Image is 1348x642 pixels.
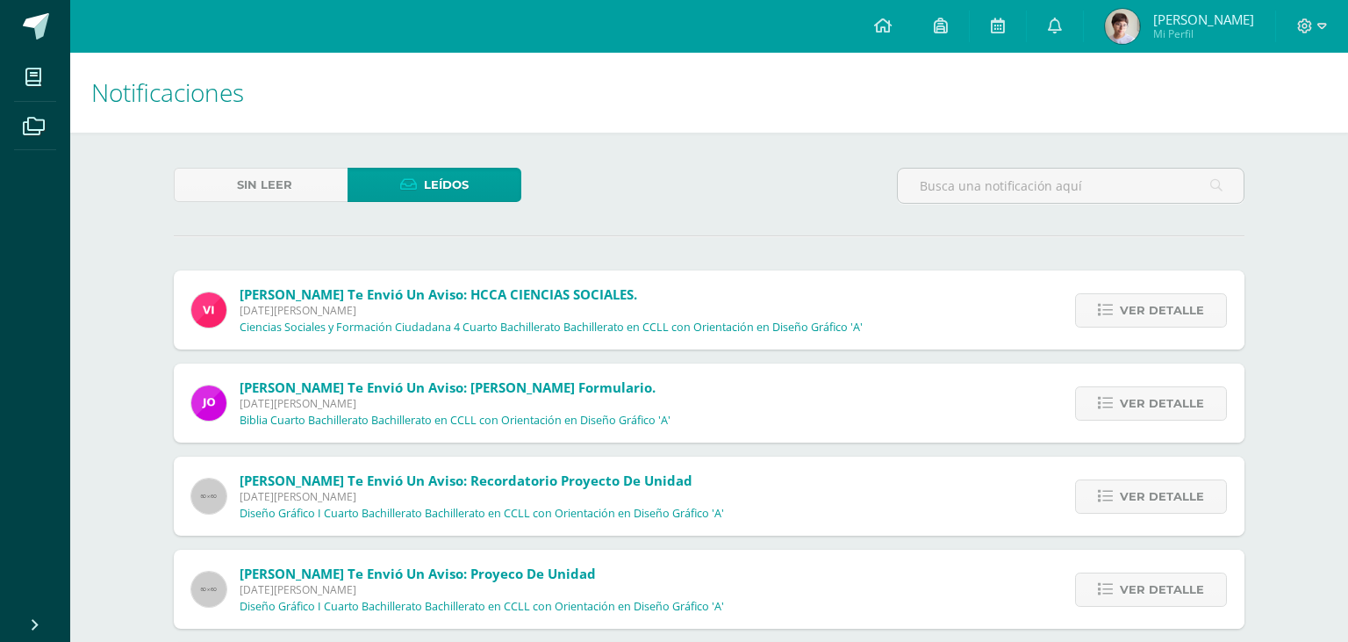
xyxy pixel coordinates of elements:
span: [DATE][PERSON_NAME] [240,582,724,597]
span: [PERSON_NAME] [1153,11,1254,28]
img: 8dbe78c588fc18eac20924e492a28903.png [1105,9,1140,44]
a: Leídos [348,168,521,202]
p: Ciencias Sociales y Formación Ciudadana 4 Cuarto Bachillerato Bachillerato en CCLL con Orientació... [240,321,863,335]
input: Busca una notificación aquí [898,169,1244,203]
span: Ver detalle [1120,387,1204,420]
span: Leídos [424,169,469,201]
span: [DATE][PERSON_NAME] [240,303,863,318]
p: Biblia Cuarto Bachillerato Bachillerato en CCLL con Orientación en Diseño Gráfico 'A' [240,414,670,428]
span: Mi Perfil [1153,26,1254,41]
span: Ver detalle [1120,294,1204,327]
span: [PERSON_NAME] te envió un aviso: [PERSON_NAME] formulario. [240,379,656,396]
span: [PERSON_NAME] te envió un aviso: Recordatorio Proyecto de Unidad [240,472,692,489]
p: Diseño Gráfico I Cuarto Bachillerato Bachillerato en CCLL con Orientación en Diseño Gráfico 'A' [240,507,724,521]
span: Notificaciones [91,76,244,109]
span: [PERSON_NAME] te envió un aviso: Proyeco de unidad [240,565,596,582]
a: Sin leer [174,168,348,202]
span: Ver detalle [1120,480,1204,513]
span: [DATE][PERSON_NAME] [240,489,724,504]
img: 6614adf7432e56e5c9e182f11abb21f1.png [191,386,226,421]
span: [DATE][PERSON_NAME] [240,396,670,411]
span: [PERSON_NAME] te envió un aviso: HCCA CIENCIAS SOCIALES. [240,285,637,303]
span: Sin leer [237,169,292,201]
p: Diseño Gráfico I Cuarto Bachillerato Bachillerato en CCLL con Orientación en Diseño Gráfico 'A' [240,600,724,614]
img: bd6d0aa147d20350c4821b7c643124fa.png [191,292,226,328]
img: 60x60 [191,479,226,514]
span: Ver detalle [1120,573,1204,606]
img: 60x60 [191,572,226,607]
